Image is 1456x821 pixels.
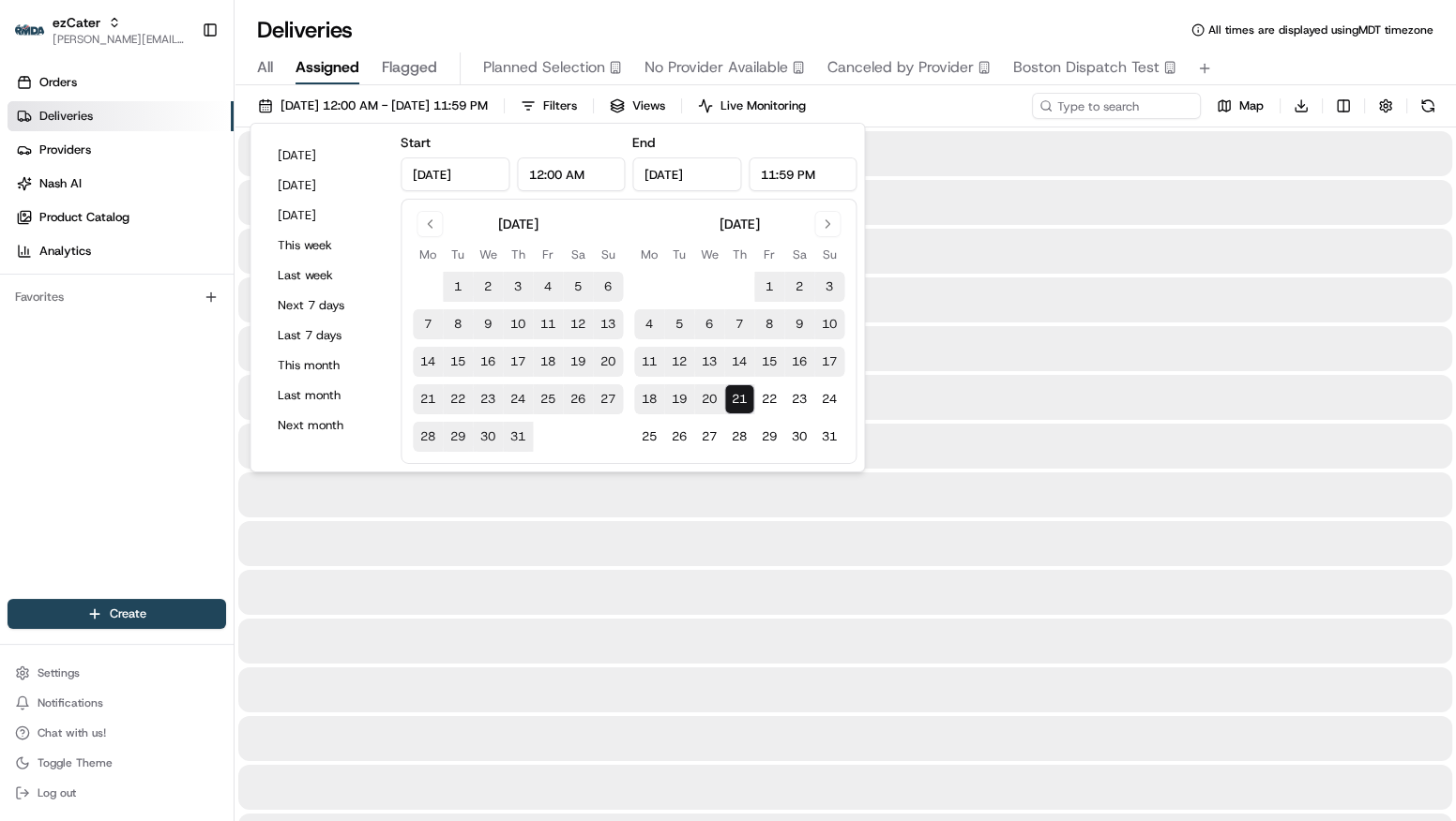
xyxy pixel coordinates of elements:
div: We're available if you need us! [64,198,237,213]
button: 15 [443,347,473,377]
button: 2 [473,272,503,302]
th: Saturday [784,245,814,264]
button: [DATE] 12:00 AM - [DATE] 11:59 PM [250,93,496,119]
th: Friday [754,245,784,264]
button: 3 [814,272,844,302]
span: Map [1239,97,1264,114]
button: 27 [593,384,623,414]
button: Settings [8,660,226,686]
div: 💻 [159,274,174,289]
button: [DATE] [269,172,382,199]
span: Log out [38,785,76,800]
button: 22 [443,384,473,414]
button: 15 [754,347,784,377]
span: Create [110,605,146,622]
div: [DATE] [498,215,538,233]
button: 16 [473,347,503,377]
button: 7 [724,309,754,339]
button: 26 [664,422,694,452]
span: Assigned [296,56,359,79]
span: [DATE] 12:00 AM - [DATE] 11:59 PM [281,97,488,114]
th: Sunday [814,245,844,264]
th: Thursday [503,245,533,264]
button: 10 [814,309,844,339]
button: 14 [413,347,443,377]
div: Start new chat [64,179,308,198]
input: Time [749,157,857,191]
a: Providers [8,135,234,165]
button: 27 [694,422,724,452]
button: Go to previous month [417,211,443,237]
span: Settings [38,665,80,680]
button: 10 [503,309,533,339]
button: Next month [269,412,382,439]
input: Date [401,157,509,191]
a: Analytics [8,236,234,266]
button: 21 [724,384,754,414]
button: 19 [563,347,593,377]
button: 6 [694,309,724,339]
button: 8 [754,309,784,339]
span: ezCater [53,13,100,32]
button: 9 [784,309,814,339]
button: 30 [784,422,814,452]
button: Live Monitoring [690,93,814,119]
button: Filters [512,93,585,119]
input: Time [517,157,626,191]
a: Product Catalog [8,202,234,232]
div: 📗 [19,274,34,289]
th: Thursday [724,245,754,264]
button: 18 [533,347,563,377]
button: Last week [269,262,382,289]
button: 3 [503,272,533,302]
a: 📗Knowledge Base [11,264,151,298]
a: Deliveries [8,101,234,131]
button: 4 [634,309,664,339]
button: ezCaterezCater[PERSON_NAME][EMAIL_ADDRESS][DOMAIN_NAME] [8,7,194,52]
button: 16 [784,347,814,377]
button: 1 [443,272,473,302]
span: Pylon [187,318,227,332]
button: This week [269,232,382,259]
button: 28 [724,422,754,452]
button: Go to next month [814,211,841,237]
th: Wednesday [473,245,503,264]
span: Product Catalog [39,209,129,226]
button: 9 [473,309,503,339]
th: Wednesday [694,245,724,264]
span: Toggle Theme [38,755,113,770]
span: No Provider Available [645,56,788,79]
a: Powered byPylon [132,317,227,332]
button: 17 [814,347,844,377]
button: [DATE] [269,202,382,229]
th: Tuesday [664,245,694,264]
button: 11 [533,309,563,339]
th: Tuesday [443,245,473,264]
button: Views [601,93,674,119]
a: Nash AI [8,169,234,199]
button: 5 [563,272,593,302]
button: 18 [634,384,664,414]
span: Orders [39,74,77,91]
img: Nash [19,19,56,56]
button: 20 [593,347,623,377]
button: 24 [503,384,533,414]
button: Map [1208,93,1272,119]
th: Monday [634,245,664,264]
span: Boston Dispatch Test [1013,56,1160,79]
h1: Deliveries [257,15,353,45]
button: [DATE] [269,142,382,169]
button: 8 [443,309,473,339]
button: Start new chat [319,185,341,207]
th: Friday [533,245,563,264]
button: 13 [593,309,623,339]
button: 31 [503,422,533,452]
button: Chat with us! [8,720,226,746]
span: API Documentation [177,272,301,291]
button: 31 [814,422,844,452]
button: 1 [754,272,784,302]
button: 12 [563,309,593,339]
button: 17 [503,347,533,377]
button: 22 [754,384,784,414]
button: 23 [473,384,503,414]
